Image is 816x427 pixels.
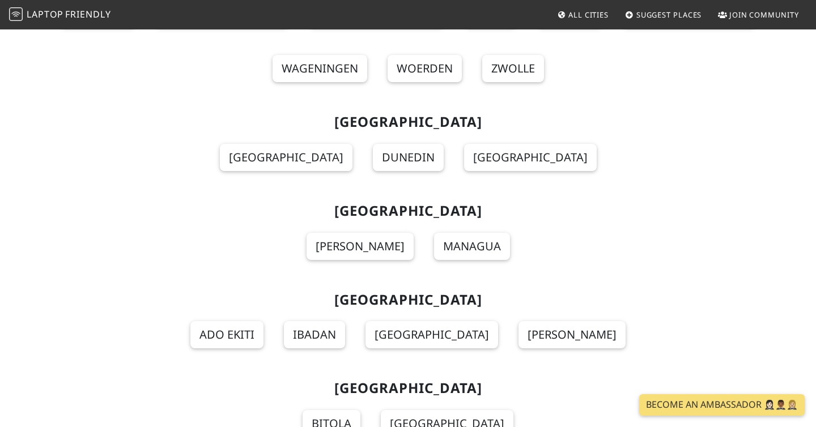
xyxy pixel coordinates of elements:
span: Laptop [27,8,63,20]
h2: [GEOGRAPHIC_DATA] [41,292,775,308]
img: LaptopFriendly [9,7,23,21]
a: Managua [434,233,510,260]
a: Zwolle [482,55,544,82]
a: [GEOGRAPHIC_DATA] [220,144,352,171]
h2: [GEOGRAPHIC_DATA] [41,380,775,396]
span: All Cities [568,10,609,20]
h2: [GEOGRAPHIC_DATA] [41,203,775,219]
a: [PERSON_NAME] [307,233,414,260]
a: LaptopFriendly LaptopFriendly [9,5,111,25]
a: Dunedin [373,144,444,171]
a: [PERSON_NAME] [518,321,626,348]
h2: [GEOGRAPHIC_DATA] [41,114,775,130]
a: Wageningen [273,55,367,82]
span: Suggest Places [636,10,702,20]
span: Join Community [729,10,799,20]
a: Ibadan [284,321,345,348]
a: Ado Ekiti [190,321,263,348]
a: Woerden [388,55,462,82]
a: Join Community [713,5,804,25]
a: All Cities [552,5,613,25]
a: [GEOGRAPHIC_DATA] [365,321,498,348]
a: [GEOGRAPHIC_DATA] [464,144,597,171]
span: Friendly [65,8,110,20]
a: Suggest Places [620,5,707,25]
